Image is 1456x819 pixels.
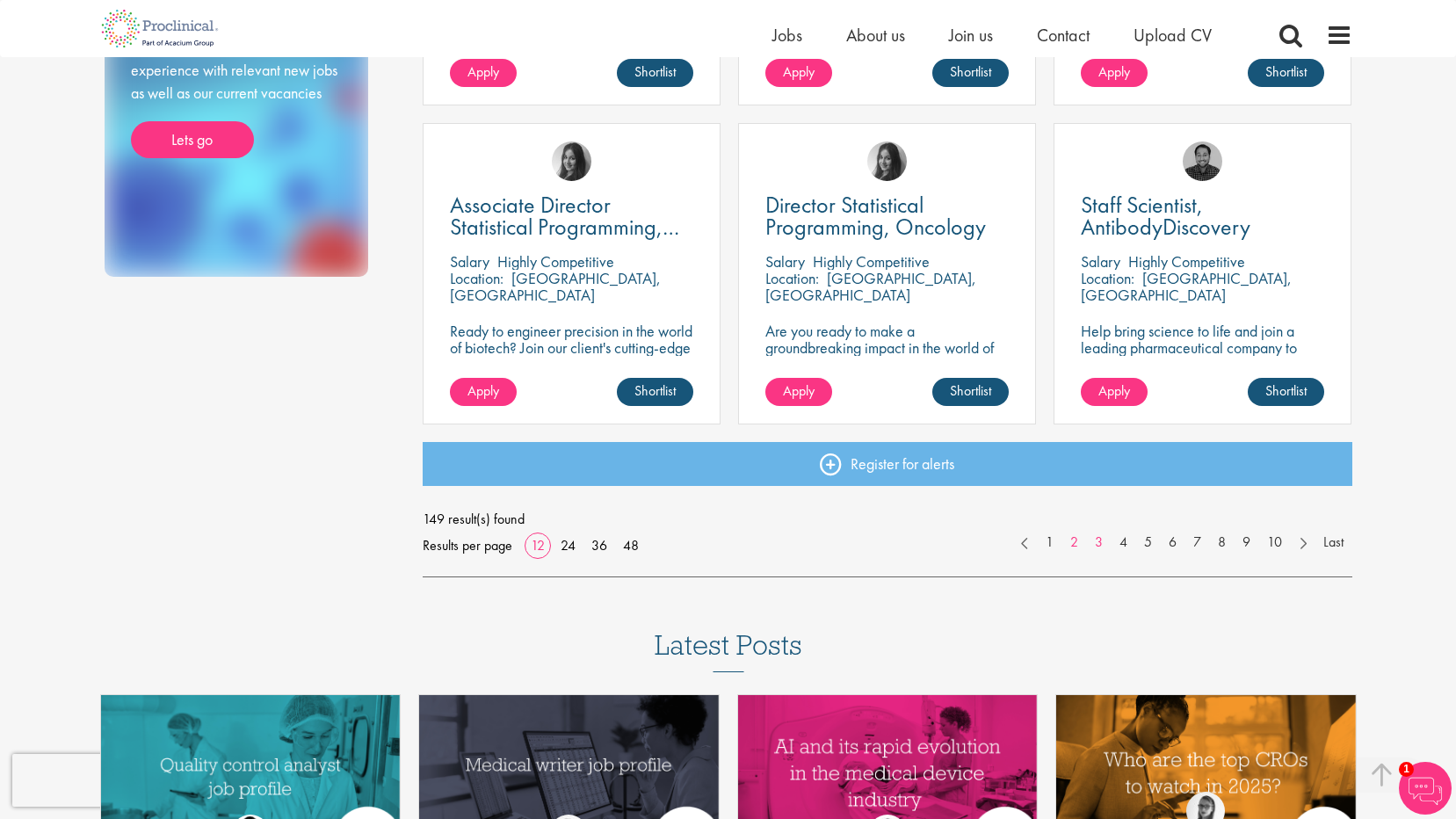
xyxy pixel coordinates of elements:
[1234,533,1259,553] a: 9
[450,190,679,264] span: Associate Director Statistical Programming, Oncology
[423,442,1352,486] a: Register for alerts
[1209,533,1235,553] a: 8
[1160,533,1185,553] a: 6
[450,378,517,406] a: Apply
[525,536,551,554] a: 12
[765,251,805,272] span: Salary
[813,251,930,272] p: Highly Competitive
[1134,24,1212,47] a: Upload CV
[131,14,342,159] div: Send Proclinical your cv now! We will instantly match your skills & experience with relevant new ...
[1098,381,1130,400] span: Apply
[1399,762,1414,777] span: 1
[1315,533,1352,553] a: Last
[423,506,1352,533] span: 149 result(s) found
[765,190,986,242] span: Director Statistical Programming, Oncology
[1098,62,1130,81] span: Apply
[1399,762,1452,815] img: Chatbot
[932,59,1009,87] a: Shortlist
[450,194,693,238] a: Associate Director Statistical Programming, Oncology
[467,381,499,400] span: Apply
[1248,59,1324,87] a: Shortlist
[1081,268,1134,288] span: Location:
[1081,323,1324,406] p: Help bring science to life and join a leading pharmaceutical company to play a key role in delive...
[1184,533,1210,553] a: 7
[765,378,832,406] a: Apply
[1248,378,1324,406] a: Shortlist
[450,323,693,406] p: Ready to engineer precision in the world of biotech? Join our client's cutting-edge team and play...
[617,59,693,87] a: Shortlist
[585,536,613,554] a: 36
[497,251,614,272] p: Highly Competitive
[1081,59,1148,87] a: Apply
[1081,378,1148,406] a: Apply
[450,251,489,272] span: Salary
[1061,533,1087,553] a: 2
[765,194,1009,238] a: Director Statistical Programming, Oncology
[1183,141,1222,181] img: Mike Raletz
[1037,24,1090,47] a: Contact
[867,141,907,181] img: Heidi Hennigan
[450,268,661,305] p: [GEOGRAPHIC_DATA], [GEOGRAPHIC_DATA]
[949,24,993,47] a: Join us
[552,141,591,181] img: Heidi Hennigan
[131,121,254,158] a: Lets go
[765,323,1009,406] p: Are you ready to make a groundbreaking impact in the world of biotechnology? Join a growing compa...
[423,533,512,559] span: Results per page
[932,378,1009,406] a: Shortlist
[655,630,802,672] h3: Latest Posts
[1081,251,1120,272] span: Salary
[765,268,819,288] span: Location:
[1258,533,1291,553] a: 10
[772,24,802,47] a: Jobs
[765,59,832,87] a: Apply
[1135,533,1161,553] a: 5
[1081,190,1250,242] span: Staff Scientist, AntibodyDiscovery
[450,268,503,288] span: Location:
[846,24,905,47] a: About us
[1081,268,1292,305] p: [GEOGRAPHIC_DATA], [GEOGRAPHIC_DATA]
[12,754,237,807] iframe: reCAPTCHA
[617,536,645,554] a: 48
[1037,533,1062,553] a: 1
[554,536,582,554] a: 24
[765,268,976,305] p: [GEOGRAPHIC_DATA], [GEOGRAPHIC_DATA]
[1128,251,1245,272] p: Highly Competitive
[783,381,815,400] span: Apply
[467,62,499,81] span: Apply
[617,378,693,406] a: Shortlist
[1111,533,1136,553] a: 4
[1081,194,1324,238] a: Staff Scientist, AntibodyDiscovery
[450,59,517,87] a: Apply
[1086,533,1112,553] a: 3
[783,62,815,81] span: Apply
